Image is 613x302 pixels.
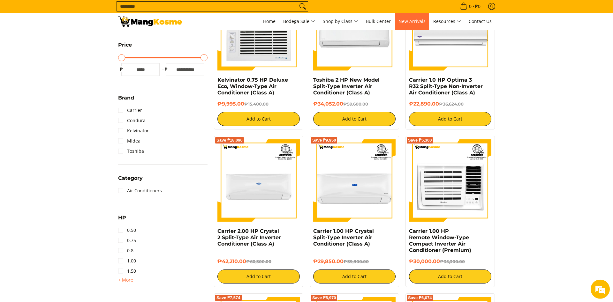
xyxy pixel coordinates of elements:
del: ₱60,300.00 [246,259,271,264]
a: 0.75 [118,235,136,246]
img: Carrier 2.00 HP Crystal 2 Split-Type Air Inverter Conditioner (Class A) [217,139,300,222]
span: Save ₱9,950 [312,138,336,142]
span: ₱ [163,66,169,72]
span: ₱ [118,66,125,72]
del: ₱15,400.00 [244,101,269,107]
h6: ₱30,000.00 [409,258,491,265]
span: We're online! [37,80,88,145]
a: Resources [430,13,464,30]
a: New Arrivals [395,13,429,30]
h6: ₱22,890.00 [409,101,491,107]
a: Kelvinator [118,126,149,136]
summary: Open [118,95,134,105]
a: Carrier 1.0 HP Optima 3 R32 Split-Type Non-Inverter Air Conditioner (Class A) [409,77,483,96]
h6: ₱29,850.00 [313,258,396,265]
button: Add to Cart [313,112,396,126]
span: Save ₱6,074 [408,296,432,300]
a: Carrier 2.00 HP Crystal 2 Split-Type Air Inverter Conditioner (Class A) [217,228,281,247]
summary: Open [118,276,133,284]
h6: ₱42,210.00 [217,258,300,265]
span: • [458,3,482,10]
a: 0.50 [118,225,136,235]
span: Contact Us [469,18,492,24]
img: Carrier 1.00 HP Crystal Split-Type Inverter Air Conditioner (Class A) [313,139,396,222]
a: 0.8 [118,246,133,256]
summary: Open [118,42,132,52]
span: 0 [468,4,473,9]
del: ₱35,300.00 [440,259,465,264]
span: Bulk Center [366,18,391,24]
a: Carrier [118,105,142,115]
a: Carrier 1.00 HP Crystal Split-Type Inverter Air Conditioner (Class A) [313,228,374,247]
button: Add to Cart [409,269,491,284]
span: Save ₱18,090 [216,138,243,142]
span: Brand [118,95,134,100]
span: Shop by Class [323,18,358,26]
textarea: Type your message and hit 'Enter' [3,174,122,196]
span: Save ₱5,970 [312,296,336,300]
a: Toshiba [118,146,144,156]
a: Contact Us [465,13,495,30]
a: 1.50 [118,266,136,276]
button: Add to Cart [409,112,491,126]
button: Add to Cart [217,112,300,126]
h6: ₱9,995.00 [217,101,300,107]
button: Add to Cart [313,269,396,284]
a: Bodega Sale [280,13,318,30]
a: Midea [118,136,140,146]
a: Home [260,13,279,30]
a: Bulk Center [363,13,394,30]
span: Save ₱7,574 [216,296,240,300]
img: Carrier 1.00 HP Remote Window-Type Compact Inverter Air Conditioner (Premium) [409,139,491,222]
a: Carrier 1.00 HP Remote Window-Type Compact Inverter Air Conditioner (Premium) [409,228,471,253]
a: Air Conditioners [118,186,162,196]
a: Toshiba 2 HP New Model Split-Type Inverter Air Conditioner (Class A) [313,77,380,96]
button: Search [298,2,308,11]
del: ₱59,600.00 [343,101,368,107]
del: ₱36,624.00 [439,101,464,107]
a: Condura [118,115,146,126]
span: ₱0 [474,4,481,9]
summary: Open [118,176,143,186]
span: + More [118,277,133,283]
span: Category [118,176,143,181]
span: Price [118,42,132,48]
a: Kelvinator 0.75 HP Deluxe Eco, Window-Type Air Conditioner (Class A) [217,77,288,96]
span: New Arrivals [398,18,426,24]
del: ₱39,800.00 [344,259,369,264]
span: Home [263,18,276,24]
span: HP [118,215,126,220]
div: Chat with us now [33,36,107,44]
span: Resources [433,18,461,26]
div: Minimize live chat window [105,3,120,18]
a: 1.00 [118,256,136,266]
h6: ₱34,052.00 [313,101,396,107]
span: Bodega Sale [283,18,315,26]
a: Shop by Class [320,13,361,30]
button: Add to Cart [217,269,300,284]
span: Save ₱5,300 [408,138,432,142]
nav: Main Menu [188,13,495,30]
summary: Open [118,215,126,225]
img: Bodega Sale Aircon l Mang Kosme: Home Appliances Warehouse Sale [118,16,182,27]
